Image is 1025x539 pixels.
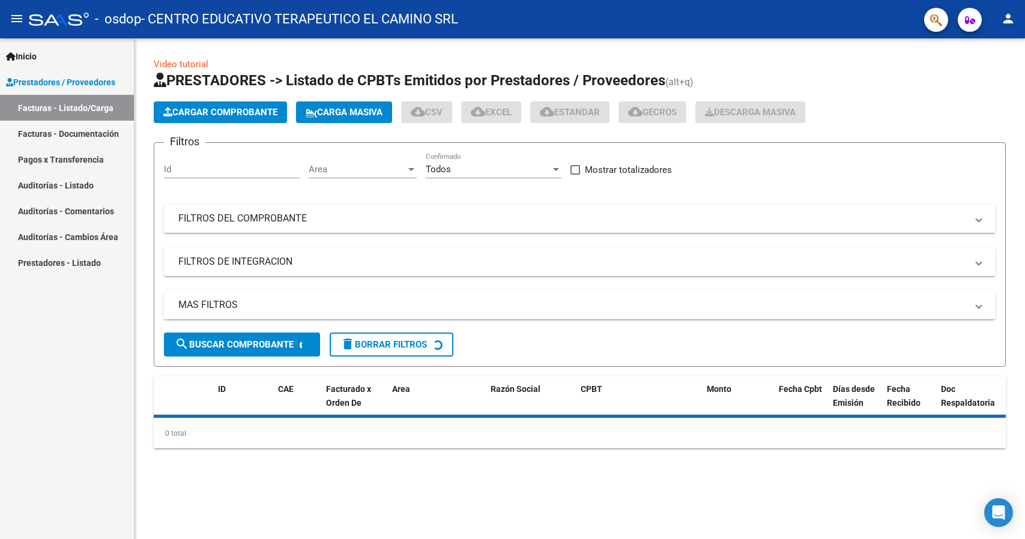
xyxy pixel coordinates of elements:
mat-icon: person [1001,11,1015,26]
mat-expansion-panel-header: FILTROS DEL COMPROBANTE [164,204,996,233]
datatable-header-cell: CAE [273,376,321,429]
mat-icon: cloud_download [411,104,425,119]
div: Open Intercom Messenger [984,498,1013,527]
span: Razón Social [491,384,540,394]
span: Prestadores / Proveedores [6,76,115,89]
datatable-header-cell: Doc Respaldatoria [936,376,1008,429]
mat-icon: cloud_download [471,104,485,119]
button: Cargar Comprobante [154,101,287,123]
mat-expansion-panel-header: FILTROS DE INTEGRACION [164,247,996,276]
span: PRESTADORES -> Listado de CPBTs Emitidos por Prestadores / Proveedores [154,72,665,89]
span: Gecros [628,107,677,118]
span: Monto [707,384,731,394]
button: Borrar Filtros [330,333,453,357]
span: CSV [411,107,443,118]
span: Facturado x Orden De [326,384,371,408]
span: Fecha Cpbt [779,384,822,394]
span: Descarga Masiva [705,107,796,118]
button: Descarga Masiva [695,101,805,123]
span: CAE [278,384,294,394]
span: Carga Masiva [306,107,382,118]
span: Estandar [540,107,600,118]
datatable-header-cell: Area [387,376,468,429]
a: Video tutorial [154,59,208,70]
span: Borrar Filtros [340,339,427,350]
mat-panel-title: FILTROS DEL COMPROBANTE [178,212,967,225]
span: Días desde Emisión [833,384,875,408]
datatable-header-cell: Fecha Recibido [882,376,936,429]
mat-icon: search [175,337,189,351]
mat-icon: cloud_download [628,104,643,119]
span: Cargar Comprobante [163,107,277,118]
div: 0 total [154,418,1006,448]
mat-icon: cloud_download [540,104,554,119]
h3: Filtros [164,133,205,150]
span: Area [309,164,406,175]
span: Mostrar totalizadores [585,163,672,177]
datatable-header-cell: ID [213,376,273,429]
datatable-header-cell: Facturado x Orden De [321,376,387,429]
span: Doc Respaldatoria [941,384,995,408]
button: Buscar Comprobante [164,333,320,357]
datatable-header-cell: Días desde Emisión [828,376,882,429]
span: Fecha Recibido [887,384,921,408]
mat-panel-title: MAS FILTROS [178,298,967,312]
mat-icon: menu [10,11,24,26]
app-download-masive: Descarga masiva de comprobantes (adjuntos) [695,101,805,123]
span: EXCEL [471,107,512,118]
span: Inicio [6,50,37,63]
span: - osdop [95,6,141,32]
span: Area [392,384,410,394]
button: Gecros [618,101,686,123]
mat-icon: delete [340,337,355,351]
span: ID [218,384,226,394]
datatable-header-cell: Razón Social [486,376,576,429]
button: Estandar [530,101,609,123]
span: - CENTRO EDUCATIVO TERAPEUTICO EL CAMINO SRL [141,6,458,32]
datatable-header-cell: Monto [702,376,774,429]
datatable-header-cell: CPBT [576,376,702,429]
mat-expansion-panel-header: MAS FILTROS [164,291,996,319]
span: Todos [426,164,451,175]
datatable-header-cell: Fecha Cpbt [774,376,828,429]
button: CSV [401,101,452,123]
span: (alt+q) [665,76,694,88]
span: CPBT [581,384,602,394]
mat-panel-title: FILTROS DE INTEGRACION [178,255,967,268]
button: EXCEL [461,101,521,123]
button: Carga Masiva [296,101,392,123]
span: Buscar Comprobante [175,339,294,350]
